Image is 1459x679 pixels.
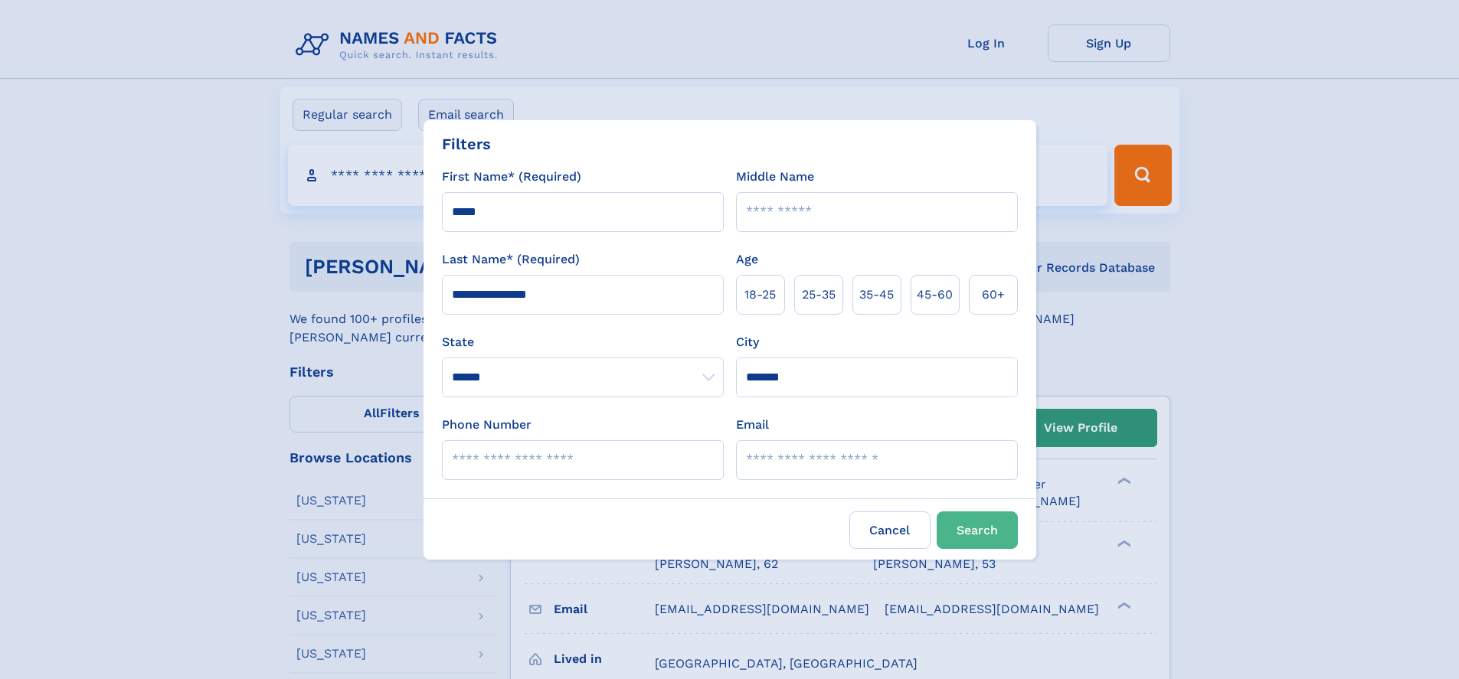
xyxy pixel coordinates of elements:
label: State [442,333,724,351]
span: 35‑45 [859,286,894,304]
div: Filters [442,132,491,155]
label: Cancel [849,511,931,549]
label: Phone Number [442,416,532,434]
label: Middle Name [736,168,814,186]
label: Age [736,250,758,269]
span: 25‑35 [802,286,836,304]
label: First Name* (Required) [442,168,581,186]
span: 45‑60 [917,286,953,304]
span: 18‑25 [744,286,776,304]
span: 60+ [982,286,1005,304]
label: Email [736,416,769,434]
button: Search [937,511,1018,549]
label: Last Name* (Required) [442,250,580,269]
label: City [736,333,759,351]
